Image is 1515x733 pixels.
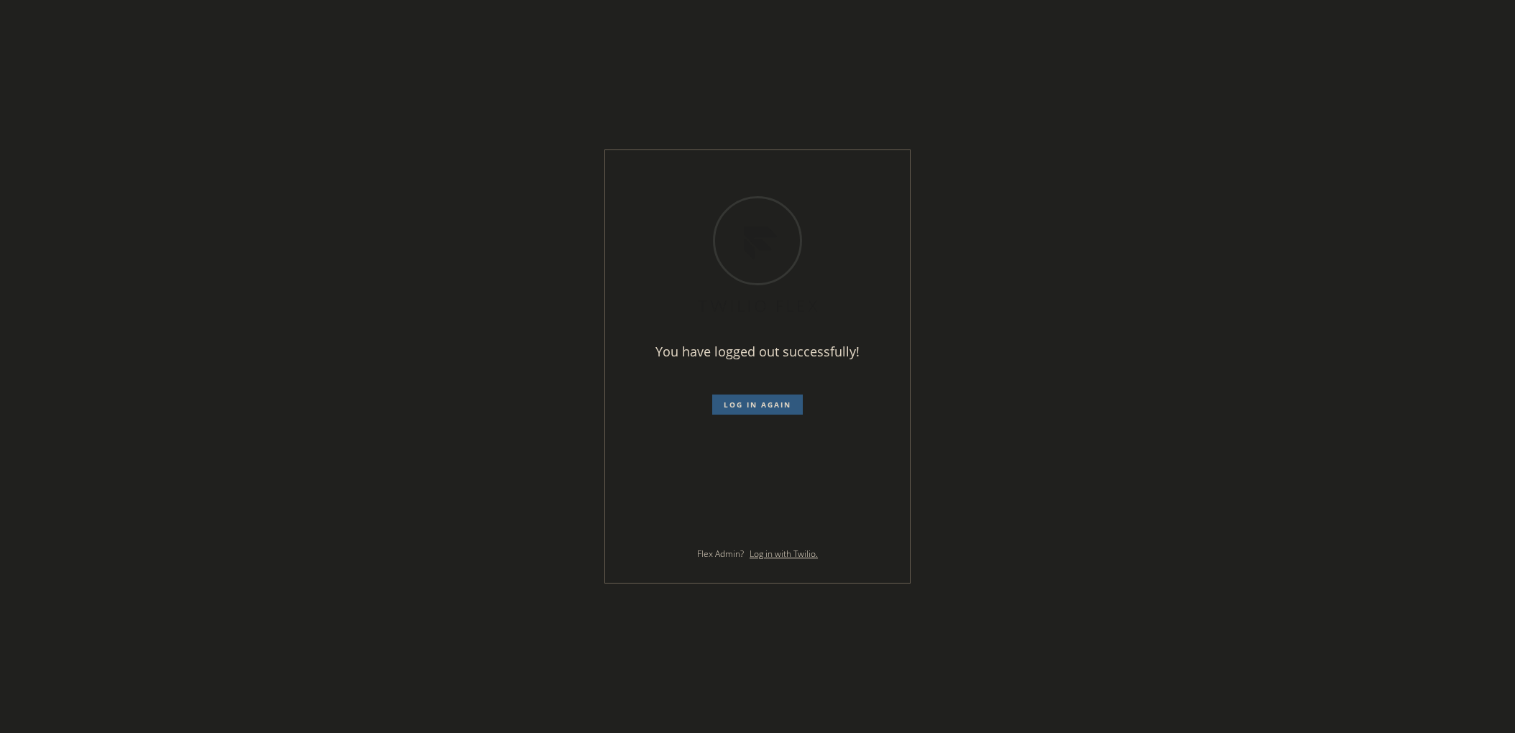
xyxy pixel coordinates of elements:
button: Log in again [712,395,803,415]
span: You have logged out successfully! [655,343,860,360]
span: Flex Admin? [697,548,744,560]
a: Log in with Twilio. [750,548,818,560]
span: Log in again [724,400,791,410]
